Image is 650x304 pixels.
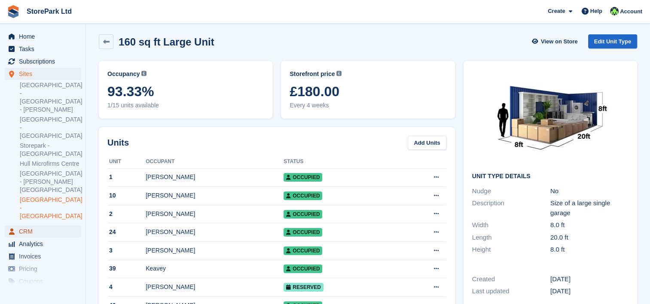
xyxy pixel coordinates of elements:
[146,210,284,219] div: [PERSON_NAME]
[146,173,284,182] div: [PERSON_NAME]
[550,245,629,255] div: 8.0 ft
[107,70,140,79] span: Occupancy
[20,196,81,220] a: [GEOGRAPHIC_DATA] - [GEOGRAPHIC_DATA]
[472,198,550,218] div: Description
[472,220,550,230] div: Width
[119,36,214,48] h2: 160 sq ft Large Unit
[336,71,342,76] img: icon-info-grey-7440780725fd019a000dd9b08b2336e03edf1995a4989e88bcd33f0948082b44.svg
[107,264,146,273] div: 39
[146,283,284,292] div: [PERSON_NAME]
[4,30,81,43] a: menu
[107,101,264,110] span: 1/15 units available
[146,191,284,200] div: [PERSON_NAME]
[290,84,446,99] span: £180.00
[4,68,81,80] a: menu
[472,274,550,284] div: Created
[107,136,129,149] h2: Units
[620,7,642,16] span: Account
[290,101,446,110] span: Every 4 weeks
[550,220,629,230] div: 8.0 ft
[472,186,550,196] div: Nudge
[284,283,323,292] span: Reserved
[107,84,264,99] span: 93.33%
[146,246,284,255] div: [PERSON_NAME]
[408,136,446,150] a: Add Units
[550,286,629,296] div: [DATE]
[23,4,75,18] a: StorePark Ltd
[588,34,637,49] a: Edit Unit Type
[20,142,81,158] a: Storepark - [GEOGRAPHIC_DATA]
[19,263,70,275] span: Pricing
[107,246,146,255] div: 3
[284,228,322,237] span: Occupied
[19,43,70,55] span: Tasks
[146,228,284,237] div: [PERSON_NAME]
[146,264,284,273] div: Keavey
[550,198,629,218] div: Size of a large single garage
[486,70,615,166] img: 20-ft-container.jpg
[284,210,322,219] span: Occupied
[20,170,81,194] a: [GEOGRAPHIC_DATA] - [PERSON_NAME][GEOGRAPHIC_DATA]
[19,55,70,67] span: Subscriptions
[610,7,619,15] img: Ryan Mulcahy
[7,5,20,18] img: stora-icon-8386f47178a22dfd0bd8f6a31ec36ba5ce8667c1dd55bd0f319d3a0aa187defe.svg
[20,116,81,140] a: [GEOGRAPHIC_DATA] - [GEOGRAPHIC_DATA]
[107,228,146,237] div: 24
[590,7,602,15] span: Help
[19,238,70,250] span: Analytics
[19,275,70,287] span: Coupons
[4,55,81,67] a: menu
[4,275,81,287] a: menu
[550,274,629,284] div: [DATE]
[107,155,146,169] th: Unit
[4,263,81,275] a: menu
[146,155,284,169] th: Occupant
[107,210,146,219] div: 2
[107,283,146,292] div: 4
[20,160,81,168] a: Hull Microfirms Centre
[19,225,70,237] span: CRM
[107,191,146,200] div: 10
[290,70,335,79] span: Storefront price
[472,233,550,243] div: Length
[19,250,70,262] span: Invoices
[4,250,81,262] a: menu
[19,30,70,43] span: Home
[284,192,322,200] span: Occupied
[4,225,81,237] a: menu
[550,186,629,196] div: No
[19,68,70,80] span: Sites
[284,246,322,255] span: Occupied
[141,71,146,76] img: icon-info-grey-7440780725fd019a000dd9b08b2336e03edf1995a4989e88bcd33f0948082b44.svg
[284,264,322,273] span: Occupied
[4,43,81,55] a: menu
[548,7,565,15] span: Create
[4,238,81,250] a: menu
[20,81,81,114] a: [GEOGRAPHIC_DATA] - [GEOGRAPHIC_DATA] - [PERSON_NAME]
[107,173,146,182] div: 1
[284,173,322,182] span: Occupied
[550,233,629,243] div: 20.0 ft
[472,286,550,296] div: Last updated
[541,37,578,46] span: View on Store
[531,34,581,49] a: View on Store
[284,155,396,169] th: Status
[472,173,629,180] h2: Unit Type details
[472,245,550,255] div: Height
